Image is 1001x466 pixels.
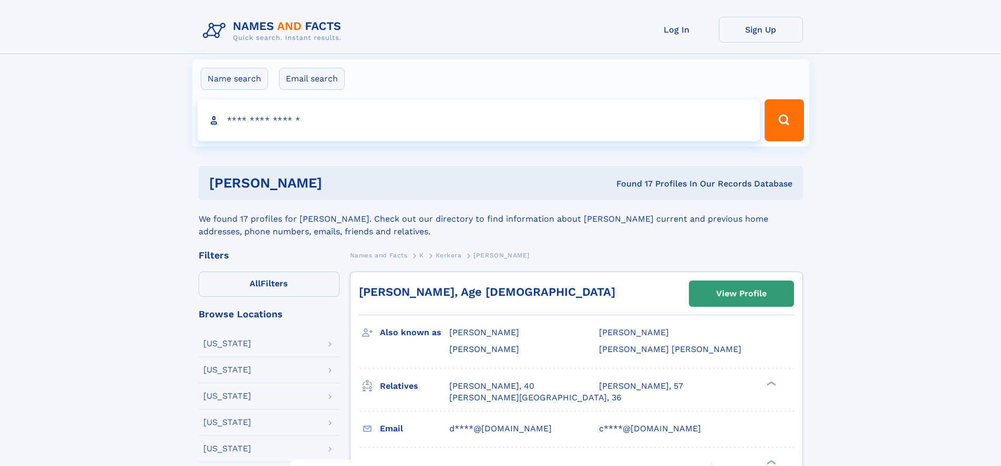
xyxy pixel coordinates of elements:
[350,248,408,262] a: Names and Facts
[199,251,339,260] div: Filters
[764,380,777,387] div: ❯
[199,17,350,45] img: Logo Names and Facts
[719,17,803,43] a: Sign Up
[380,324,449,341] h3: Also known as
[199,309,339,319] div: Browse Locations
[436,248,461,262] a: Kerkera
[689,281,793,306] a: View Profile
[203,418,251,427] div: [US_STATE]
[449,327,519,337] span: [PERSON_NAME]
[250,278,261,288] span: All
[380,420,449,438] h3: Email
[201,68,268,90] label: Name search
[203,444,251,453] div: [US_STATE]
[419,252,424,259] span: K
[199,272,339,297] label: Filters
[449,392,622,403] a: [PERSON_NAME][GEOGRAPHIC_DATA], 36
[716,282,767,306] div: View Profile
[635,17,719,43] a: Log In
[599,327,669,337] span: [PERSON_NAME]
[203,366,251,374] div: [US_STATE]
[599,380,683,392] a: [PERSON_NAME], 57
[209,177,469,190] h1: [PERSON_NAME]
[359,285,615,298] a: [PERSON_NAME], Age [DEMOGRAPHIC_DATA]
[473,252,530,259] span: [PERSON_NAME]
[203,339,251,348] div: [US_STATE]
[449,344,519,354] span: [PERSON_NAME]
[436,252,461,259] span: Kerkera
[449,380,534,392] a: [PERSON_NAME], 40
[279,68,345,90] label: Email search
[765,99,803,141] button: Search Button
[469,178,792,190] div: Found 17 Profiles In Our Records Database
[198,99,760,141] input: search input
[380,377,449,395] h3: Relatives
[203,392,251,400] div: [US_STATE]
[764,459,777,465] div: ❯
[199,200,803,238] div: We found 17 profiles for [PERSON_NAME]. Check out our directory to find information about [PERSON...
[599,344,741,354] span: [PERSON_NAME] [PERSON_NAME]
[419,248,424,262] a: K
